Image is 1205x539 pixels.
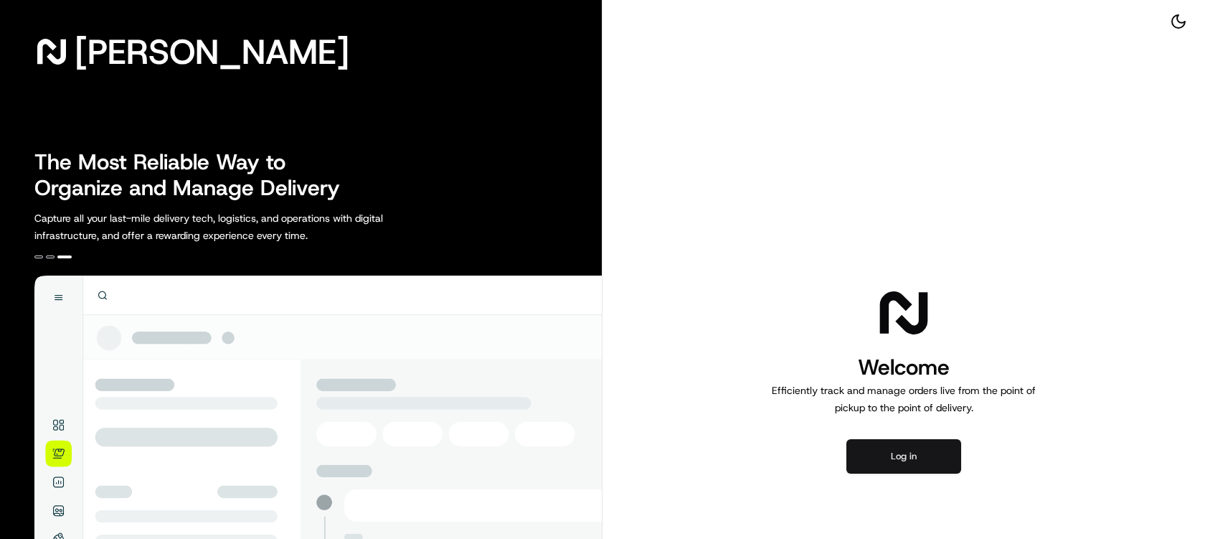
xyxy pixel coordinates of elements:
span: [PERSON_NAME] [75,37,349,66]
h2: The Most Reliable Way to Organize and Manage Delivery [34,149,356,201]
button: Log in [846,439,961,474]
p: Capture all your last-mile delivery tech, logistics, and operations with digital infrastructure, ... [34,210,448,244]
h1: Welcome [766,353,1041,382]
p: Efficiently track and manage orders live from the point of pickup to the point of delivery. [766,382,1041,416]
